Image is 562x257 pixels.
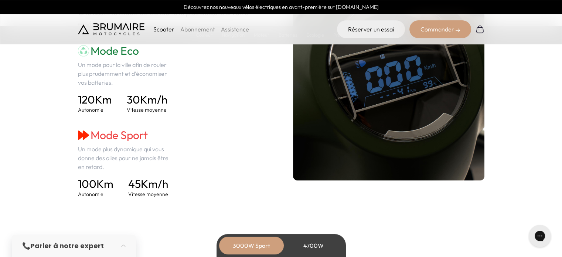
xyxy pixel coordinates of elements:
[180,26,215,33] a: Abonnement
[128,190,168,198] p: Vitesse moyenne
[153,25,174,34] p: Scooter
[476,25,484,34] img: Panier
[456,28,460,33] img: right-arrow-2.png
[78,177,96,191] span: 100
[127,106,167,114] p: Vitesse moyenne
[78,23,144,35] img: Brumaire Motocycles
[127,93,167,106] h4: Km/h
[78,93,112,106] h4: Km
[78,177,113,190] h4: Km
[128,177,168,190] h4: Km/h
[78,45,89,56] img: mode-eco.png
[78,60,174,87] p: Un mode pour la ville afin de rouler plus prudemment et d'économiser vos batteries.
[78,44,174,57] h3: Mode Eco
[78,129,89,141] img: mode-sport.png
[78,190,113,198] p: Autonomie
[284,237,343,254] div: 4700W
[525,222,555,250] iframe: Gorgias live chat messenger
[127,92,140,106] span: 30
[78,106,112,114] p: Autonomie
[221,26,249,33] a: Assistance
[409,20,471,38] div: Commander
[337,20,405,38] a: Réserver un essai
[128,177,141,191] span: 45
[222,237,281,254] div: 3000W Sport
[78,145,174,171] p: Un mode plus dynamique qui vous donne des ailes pour ne jamais être en retard.
[78,128,174,142] h3: Mode Sport
[78,92,95,106] span: 120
